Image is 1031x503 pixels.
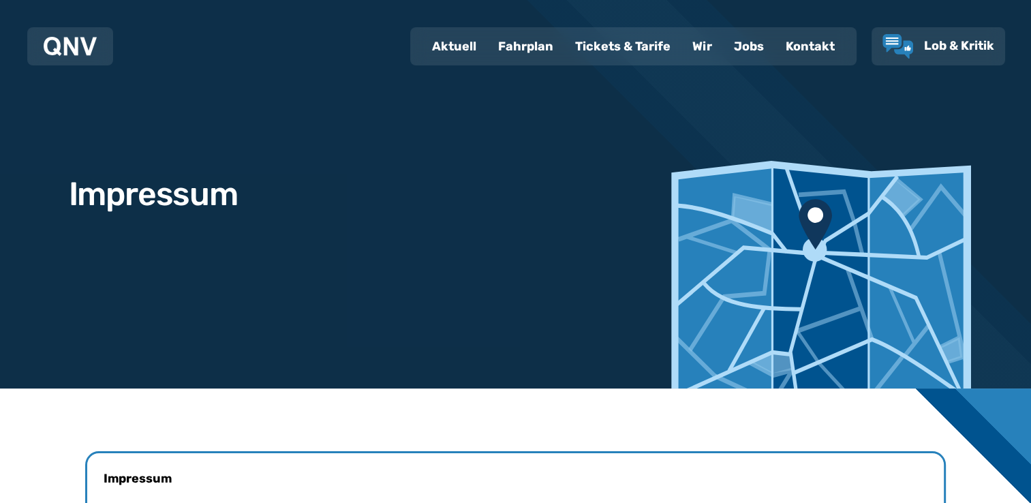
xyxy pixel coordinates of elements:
[104,470,927,488] h4: Impressum
[723,29,775,64] a: Jobs
[564,29,681,64] a: Tickets & Tarife
[882,34,994,59] a: Lob & Kritik
[44,33,97,60] a: QNV Logo
[487,29,564,64] a: Fahrplan
[924,38,994,53] span: Lob & Kritik
[69,178,238,211] h1: Impressum
[681,29,723,64] a: Wir
[421,29,487,64] a: Aktuell
[775,29,846,64] a: Kontakt
[44,37,97,56] img: QNV Logo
